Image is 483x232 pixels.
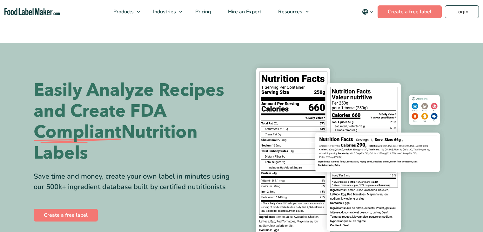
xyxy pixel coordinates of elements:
span: Hire an Expert [226,8,262,15]
h1: Easily Analyze Recipes and Create FDA Nutrition Labels [34,80,237,164]
a: Login [445,5,479,18]
span: Products [111,8,134,15]
span: Industries [151,8,177,15]
span: Pricing [193,8,212,15]
a: Create a free label [34,209,98,222]
a: Create a free label [378,5,442,18]
span: Resources [276,8,303,15]
div: Save time and money, create your own label in minutes using our 500k+ ingredient database built b... [34,171,237,192]
span: Compliant [34,122,121,143]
